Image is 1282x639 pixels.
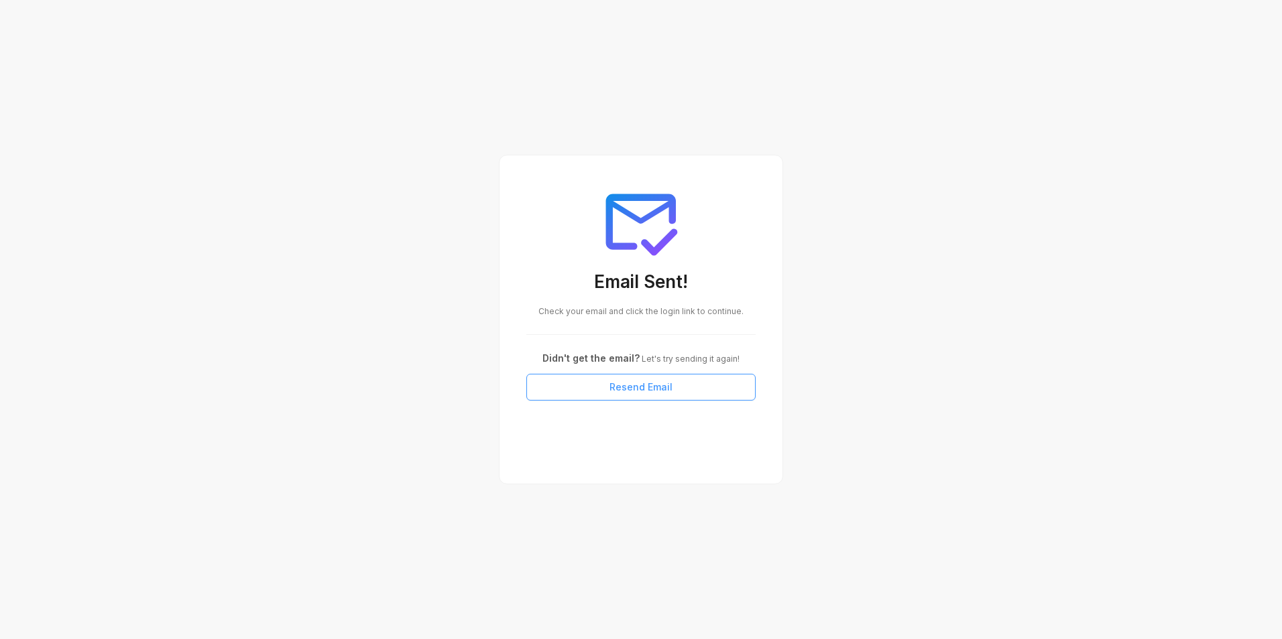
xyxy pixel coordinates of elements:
[542,352,640,364] span: Didn't get the email?
[526,271,756,295] h3: Email Sent!
[609,380,673,395] span: Resend Email
[538,306,744,316] span: Check your email and click the login link to continue.
[640,354,740,364] span: Let's try sending it again!
[526,374,756,401] button: Resend Email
